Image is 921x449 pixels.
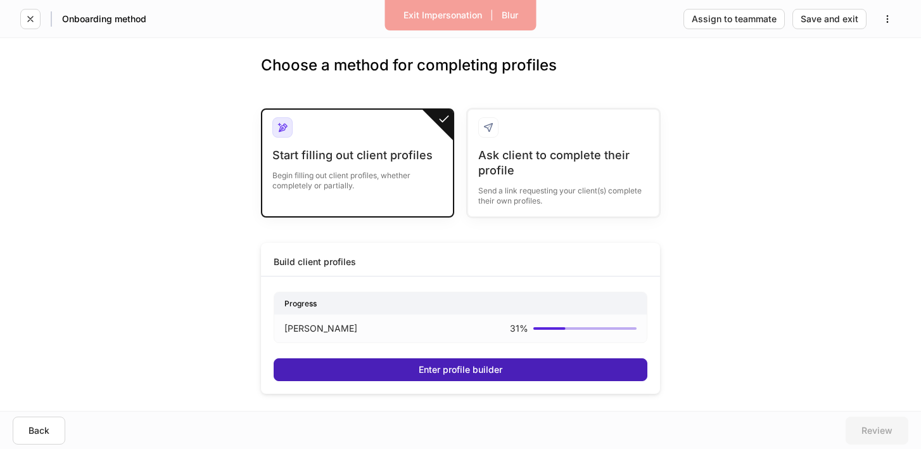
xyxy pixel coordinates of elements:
[478,178,649,206] div: Send a link requesting your client(s) complete their own profiles.
[274,256,356,268] div: Build client profiles
[801,15,858,23] div: Save and exit
[683,9,785,29] button: Assign to teammate
[62,13,146,25] h5: Onboarding method
[493,5,526,25] button: Blur
[395,5,490,25] button: Exit Impersonation
[419,365,502,374] div: Enter profile builder
[274,358,647,381] button: Enter profile builder
[403,11,482,20] div: Exit Impersonation
[29,426,49,435] div: Back
[510,322,528,335] p: 31 %
[792,9,867,29] button: Save and exit
[502,11,518,20] div: Blur
[692,15,777,23] div: Assign to teammate
[478,148,649,178] div: Ask client to complete their profile
[284,322,357,335] p: [PERSON_NAME]
[272,148,443,163] div: Start filling out client profiles
[261,55,660,96] h3: Choose a method for completing profiles
[13,417,65,445] button: Back
[274,292,647,315] div: Progress
[272,163,443,191] div: Begin filling out client profiles, whether completely or partially.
